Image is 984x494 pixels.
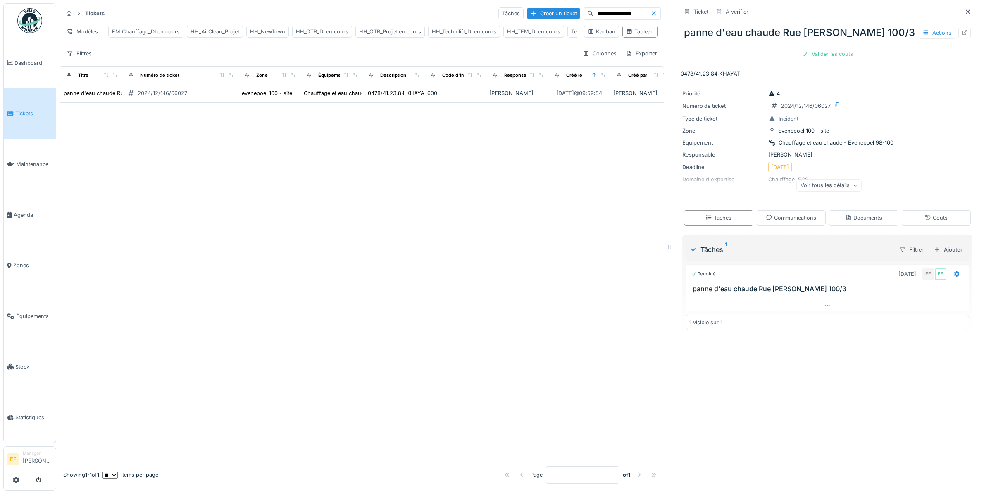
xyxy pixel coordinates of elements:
span: Statistiques [15,413,52,421]
a: Zones [4,240,56,291]
div: 2024/12/146/06027 [781,102,831,110]
div: Exporter [622,47,661,59]
span: Maintenance [16,160,52,168]
div: 600 [427,89,483,97]
div: Actions [919,27,955,39]
div: 1 visible sur 1 [689,318,722,326]
div: evenepoel 100 - site [779,127,829,135]
div: HH_OTB_Projet en cours [359,28,421,36]
div: Colonnes [579,47,620,59]
a: Statistiques [4,392,56,443]
span: Tickets [15,109,52,117]
span: Agenda [14,211,52,219]
div: Ajouter [931,244,966,255]
div: 2024/12/146/06027 [138,89,187,97]
a: Agenda [4,190,56,240]
div: FM Chauffage_DI en cours [112,28,180,36]
li: [PERSON_NAME] [23,450,52,468]
div: Équipement [318,72,345,79]
div: HH_AirClean_Projet [191,28,239,36]
div: EF [922,268,934,280]
div: Type de ticket [682,115,765,123]
div: Communications [766,214,816,222]
span: Stock [15,363,52,371]
div: Tâches [498,7,524,19]
div: Page [530,471,543,479]
div: [PERSON_NAME] [489,89,545,97]
div: [PERSON_NAME] [682,151,972,159]
div: [PERSON_NAME] [613,89,669,97]
div: Responsable [682,151,765,159]
div: Code d'imputation [442,72,484,79]
div: Terminé [691,271,716,278]
strong: Tickets [82,9,108,17]
p: 0478/41.23.84 KHAYATI [681,70,974,78]
div: panne d'eau chaude Rue [PERSON_NAME] 100/3 [64,89,188,97]
div: Incident [779,115,798,123]
span: Dashboard [14,59,52,67]
span: Équipements [16,312,52,320]
div: Chauffage et eau chaude - Evenepoel 98-100 [779,139,893,147]
div: Tâches [689,245,892,254]
a: Maintenance [4,139,56,190]
div: Tableau [626,28,654,36]
div: Showing 1 - 1 of 1 [63,471,99,479]
span: Zones [13,261,52,269]
li: EF [7,453,19,465]
div: Priorité [682,90,765,97]
div: 0478/41.23.84 KHAYATI [368,89,429,97]
div: 4 [768,90,780,97]
div: Ticket [693,8,708,16]
div: Créer un ticket [527,8,580,19]
div: HH_Technilift_DI en cours [432,28,496,36]
div: Zone [682,127,765,135]
a: Tickets [4,88,56,139]
div: Chauffage et eau chaude - Evenepoel 98-100 [304,89,419,97]
div: Zone [256,72,268,79]
div: Modèles [63,26,102,38]
div: Créé par [628,72,647,79]
div: HH_OTB_DI en cours [296,28,348,36]
a: Équipements [4,291,56,342]
div: Titre [78,72,88,79]
div: Techem_DI en cours [571,28,622,36]
div: EF [935,268,946,280]
div: Kanban [588,28,615,36]
div: HH_NewTown [250,28,285,36]
div: [DATE] [771,163,789,171]
a: EF Manager[PERSON_NAME] [7,450,52,470]
div: [DATE] [898,270,916,278]
div: Équipement [682,139,765,147]
div: Documents [845,214,882,222]
div: Responsable [504,72,533,79]
div: Deadline [682,163,765,171]
div: Description [380,72,406,79]
div: Valider les coûts [798,48,856,59]
div: Tâches [705,214,731,222]
div: [DATE] @ 09:59:54 [556,89,602,97]
div: À vérifier [726,8,748,16]
div: HH_TEM_DI en cours [507,28,560,36]
div: Filtres [63,47,95,59]
img: Badge_color-CXgf-gQk.svg [17,8,42,33]
div: Numéro de ticket [682,102,765,110]
div: Créé le [566,72,582,79]
div: evenepoel 100 - site [242,89,292,97]
div: Coûts [924,214,948,222]
div: Voir tous les détails [797,180,862,192]
div: panne d'eau chaude Rue [PERSON_NAME] 100/3 [681,22,974,43]
div: Manager [23,450,52,456]
div: Numéro de ticket [140,72,179,79]
strong: of 1 [623,471,631,479]
h3: panne d'eau chaude Rue [PERSON_NAME] 100/3 [693,285,965,293]
a: Stock [4,342,56,392]
div: items per page [102,471,158,479]
a: Dashboard [4,38,56,88]
sup: 1 [725,245,727,254]
div: Filtrer [896,244,927,256]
